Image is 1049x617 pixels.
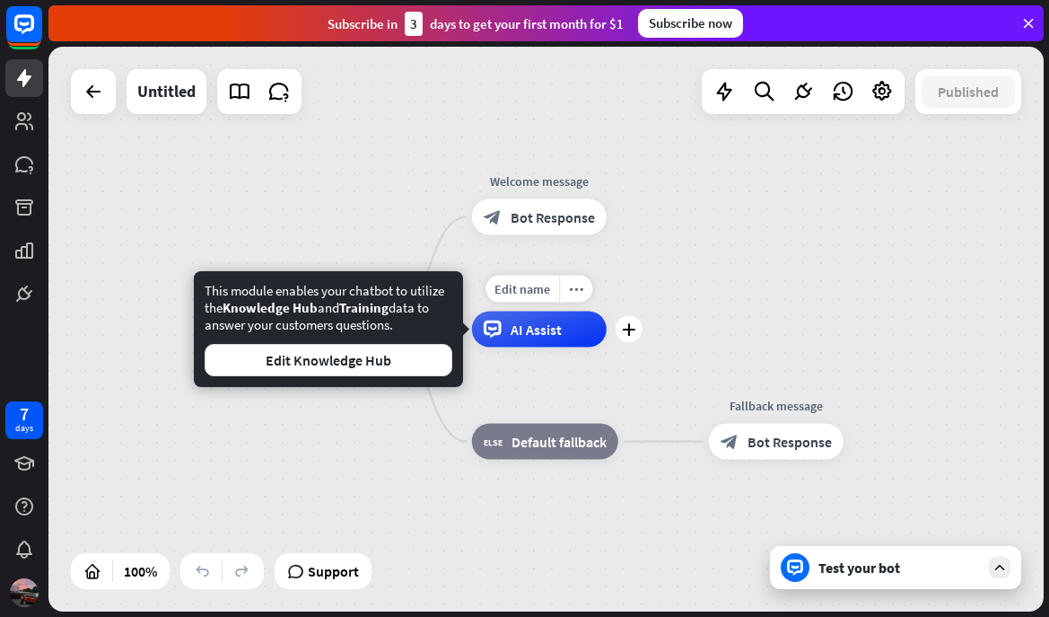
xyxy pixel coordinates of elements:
a: 7 days [5,401,43,439]
div: Test your bot [818,559,980,577]
i: block_bot_response [721,433,739,451]
div: 3 [405,12,423,36]
i: plus [622,323,635,336]
div: Welcome message [459,172,620,190]
span: Default fallback [511,433,607,451]
span: Edit name [494,281,550,297]
div: Fallback message [695,397,857,415]
div: This module enables your chatbot to utilize the and data to answer your customers questions. [205,282,452,376]
button: Edit Knowledge Hub [205,344,452,376]
i: block_fallback [484,433,503,451]
div: days [15,422,33,435]
div: Untitled [137,69,196,114]
i: more_horiz [569,282,583,295]
span: Bot Response [511,208,595,226]
div: 7 [20,406,29,422]
span: Support [308,557,359,586]
div: Subscribe now [638,9,743,38]
span: AI Assist [511,321,562,339]
i: block_bot_response [484,208,502,226]
div: 100% [118,557,162,586]
button: Published [922,75,1015,108]
span: Knowledge Hub [223,299,318,316]
span: Training [339,299,389,316]
div: Subscribe in days to get your first month for $1 [328,12,624,36]
button: Open LiveChat chat widget [14,7,68,61]
span: Bot Response [747,433,832,451]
